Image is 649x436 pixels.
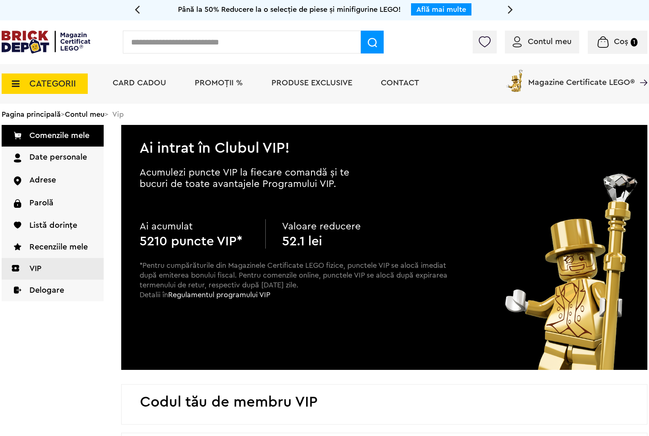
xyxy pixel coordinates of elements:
span: Până la 50% Reducere la o selecție de piese și minifigurine LEGO! [178,6,401,13]
a: Card Cadou [113,79,166,87]
a: Regulamentul programului VIP [168,291,270,298]
a: Magazine Certificate LEGO® [635,68,647,76]
p: Ai acumulat [140,219,249,234]
a: Contul meu [513,38,571,46]
span: Contul meu [528,38,571,46]
a: PROMOȚII % [195,79,243,87]
p: Valoare reducere [282,219,391,234]
a: Comenzile mele [2,125,104,147]
a: Contul meu [65,111,104,118]
a: Delogare [2,280,104,301]
a: VIP [2,258,104,280]
a: Parolă [2,192,104,215]
h2: Codul tău de membru VIP [140,395,318,409]
a: Date personale [2,147,104,169]
a: Află mai multe [416,6,466,13]
a: Produse exclusive [271,79,352,87]
p: Acumulezi puncte VIP la fiecare comandă și te bucuri de toate avantajele Programului VIP. [140,167,376,190]
h2: Ai intrat în Clubul VIP! [121,125,647,156]
span: CATEGORII [29,79,76,88]
b: 5210 puncte VIP* [140,235,242,248]
a: Pagina principală [2,111,61,118]
span: Coș [614,38,628,46]
img: vip_page_image [496,174,647,370]
a: Listă dorințe [2,215,104,236]
a: Adrese [2,169,104,192]
small: 1 [631,38,638,47]
a: Recenziile mele [2,236,104,258]
b: 52.1 lei [282,235,322,248]
span: Magazine Certificate LEGO® [528,68,635,87]
div: > > Vip [2,104,647,125]
p: *Pentru cumpărăturile din Magazinele Certificate LEGO fizice, punctele VIP se alocă imediat după ... [140,260,448,314]
a: Contact [381,79,419,87]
